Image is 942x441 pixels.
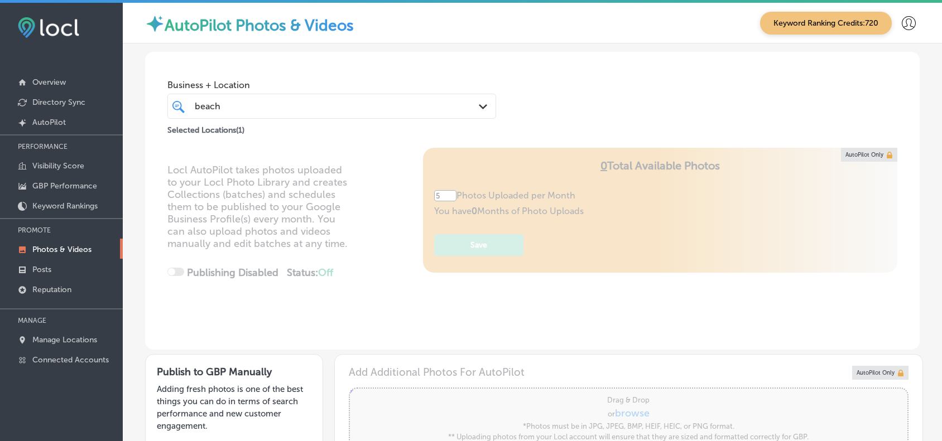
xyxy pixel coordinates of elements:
[32,77,66,87] p: Overview
[32,265,51,274] p: Posts
[32,118,66,127] p: AutoPilot
[167,121,244,135] p: Selected Locations ( 1 )
[32,355,109,365] p: Connected Accounts
[32,201,98,211] p: Keyword Rankings
[157,383,311,432] p: Adding fresh photos is one of the best things you can do in terms of search performance and new c...
[32,335,97,345] p: Manage Locations
[145,14,165,33] img: autopilot-icon
[167,80,496,90] span: Business + Location
[18,17,79,38] img: fda3e92497d09a02dc62c9cd864e3231.png
[32,285,71,294] p: Reputation
[165,16,354,35] label: AutoPilot Photos & Videos
[32,181,97,191] p: GBP Performance
[157,366,311,378] h3: Publish to GBP Manually
[32,161,84,171] p: Visibility Score
[760,12,892,35] span: Keyword Ranking Credits: 720
[32,98,85,107] p: Directory Sync
[32,245,92,254] p: Photos & Videos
